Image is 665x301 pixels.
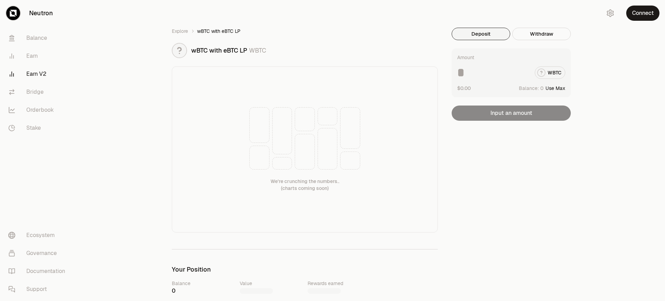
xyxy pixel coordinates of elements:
[3,65,75,83] a: Earn V2
[240,280,302,287] div: Value
[3,244,75,262] a: Governance
[308,280,370,287] div: Rewards earned
[3,47,75,65] a: Earn
[3,101,75,119] a: Orderbook
[3,262,75,280] a: Documentation
[626,6,659,21] button: Connect
[197,28,240,35] span: wBTC with eBTC LP
[172,280,234,287] div: Balance
[172,28,188,35] a: Explore
[3,83,75,101] a: Bridge
[3,119,75,137] a: Stake
[3,226,75,244] a: Ecosystem
[249,46,266,54] span: WBTC
[172,28,438,35] nav: breadcrumb
[3,29,75,47] a: Balance
[457,84,471,92] button: $0.00
[519,85,539,92] span: Balance:
[512,28,571,40] button: Withdraw
[3,280,75,298] a: Support
[191,46,247,54] span: wBTC with eBTC LP
[172,266,438,273] h3: Your Position
[546,85,565,92] button: Use Max
[452,28,510,40] button: Deposit
[271,178,339,192] div: We're crunching the numbers.. (charts coming soon)
[457,54,474,61] div: Amount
